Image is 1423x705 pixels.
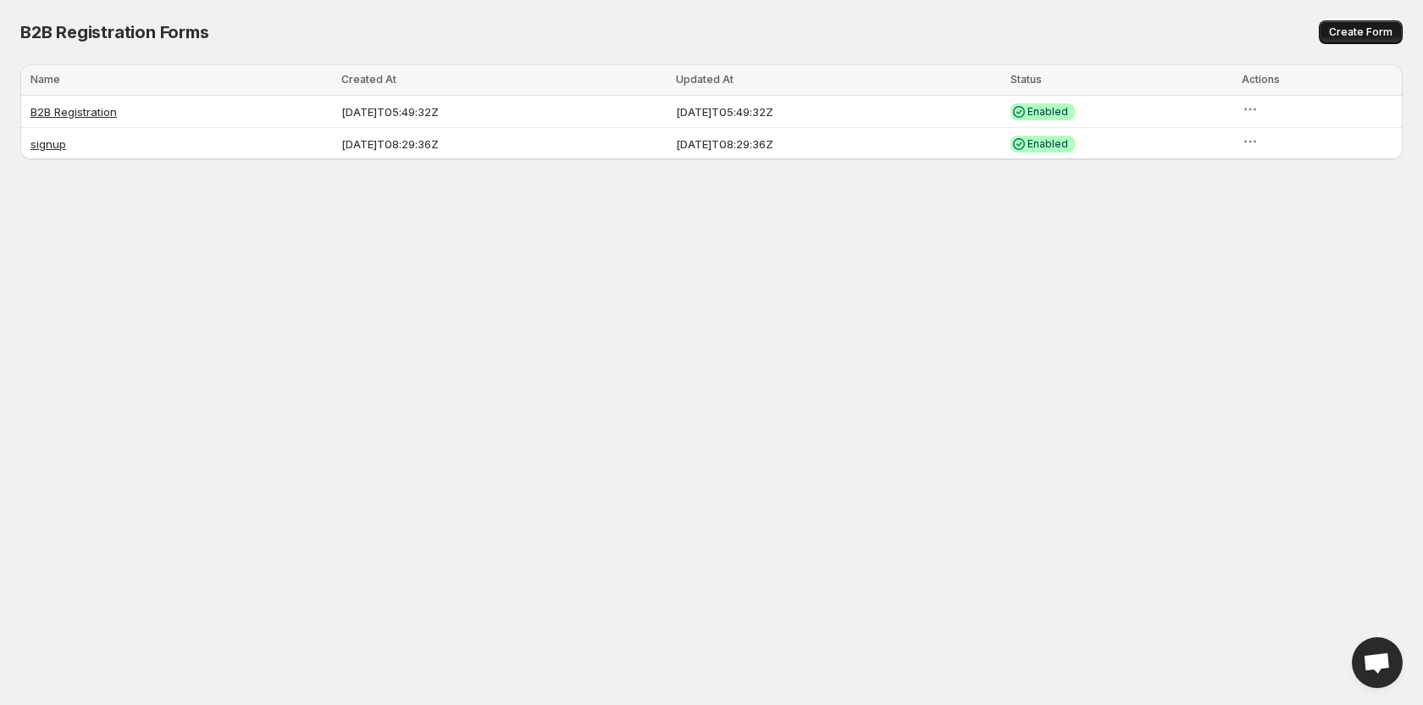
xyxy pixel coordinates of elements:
[671,96,1005,128] td: [DATE]T05:49:32Z
[30,73,60,86] span: Name
[20,22,209,42] span: B2B Registration Forms
[30,105,117,119] a: B2B Registration
[671,128,1005,160] td: [DATE]T08:29:36Z
[1352,637,1403,688] div: Open chat
[336,128,671,160] td: [DATE]T08:29:36Z
[336,96,671,128] td: [DATE]T05:49:32Z
[676,73,734,86] span: Updated At
[1010,73,1042,86] span: Status
[1319,20,1403,44] button: Create Form
[1242,73,1280,86] span: Actions
[1329,25,1393,39] span: Create Form
[1027,137,1068,151] span: Enabled
[30,137,66,151] a: signup
[341,73,396,86] span: Created At
[1027,105,1068,119] span: Enabled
